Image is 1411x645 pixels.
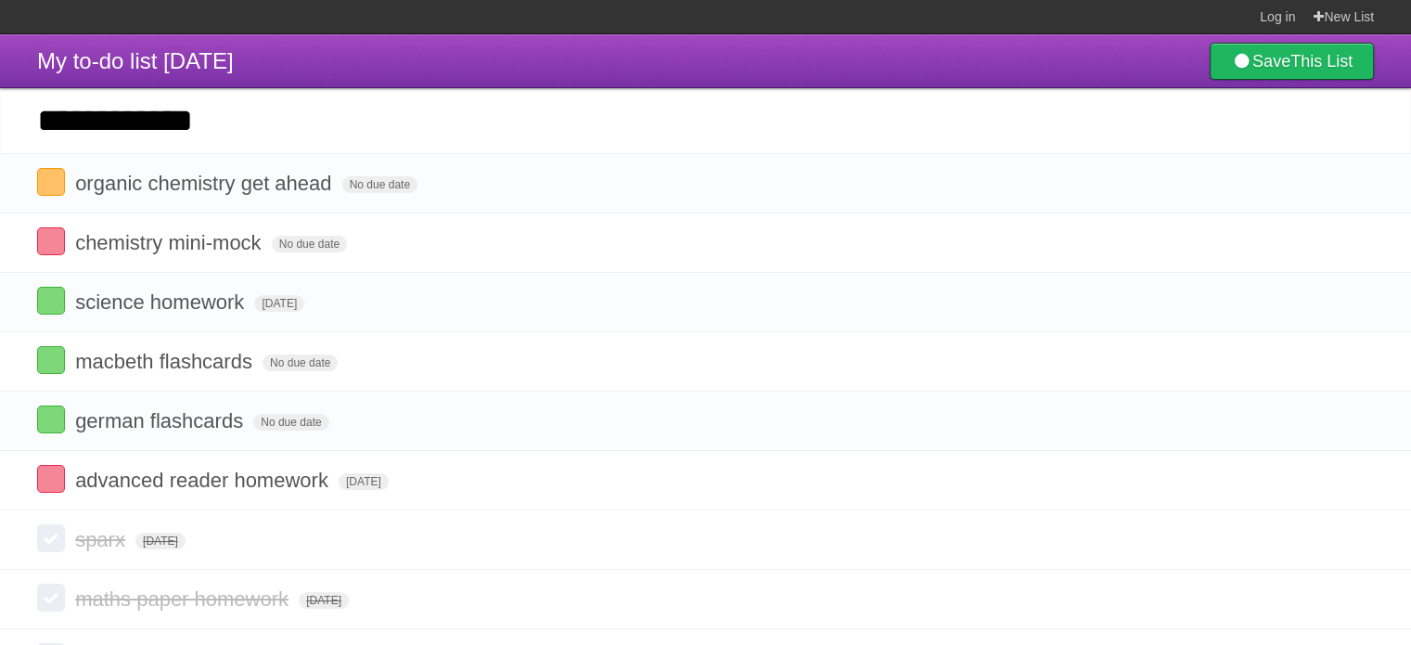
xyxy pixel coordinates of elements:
[254,295,304,312] span: [DATE]
[75,528,130,551] span: sparx
[37,524,65,552] label: Done
[37,584,65,612] label: Done
[75,587,293,611] span: maths paper homework
[75,469,333,492] span: advanced reader homework
[75,172,336,195] span: organic chemistry get ahead
[272,236,347,252] span: No due date
[1290,52,1353,71] b: This List
[37,227,65,255] label: Done
[342,176,417,193] span: No due date
[37,465,65,493] label: Done
[253,414,328,431] span: No due date
[37,406,65,433] label: Done
[37,168,65,196] label: Done
[75,409,248,432] span: german flashcards
[299,592,349,609] span: [DATE]
[75,231,265,254] span: chemistry mini-mock
[37,346,65,374] label: Done
[135,533,186,549] span: [DATE]
[37,287,65,315] label: Done
[75,290,249,314] span: science homework
[339,473,389,490] span: [DATE]
[75,350,257,373] span: macbeth flashcards
[37,48,234,73] span: My to-do list [DATE]
[1210,43,1374,80] a: SaveThis List
[263,355,338,371] span: No due date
